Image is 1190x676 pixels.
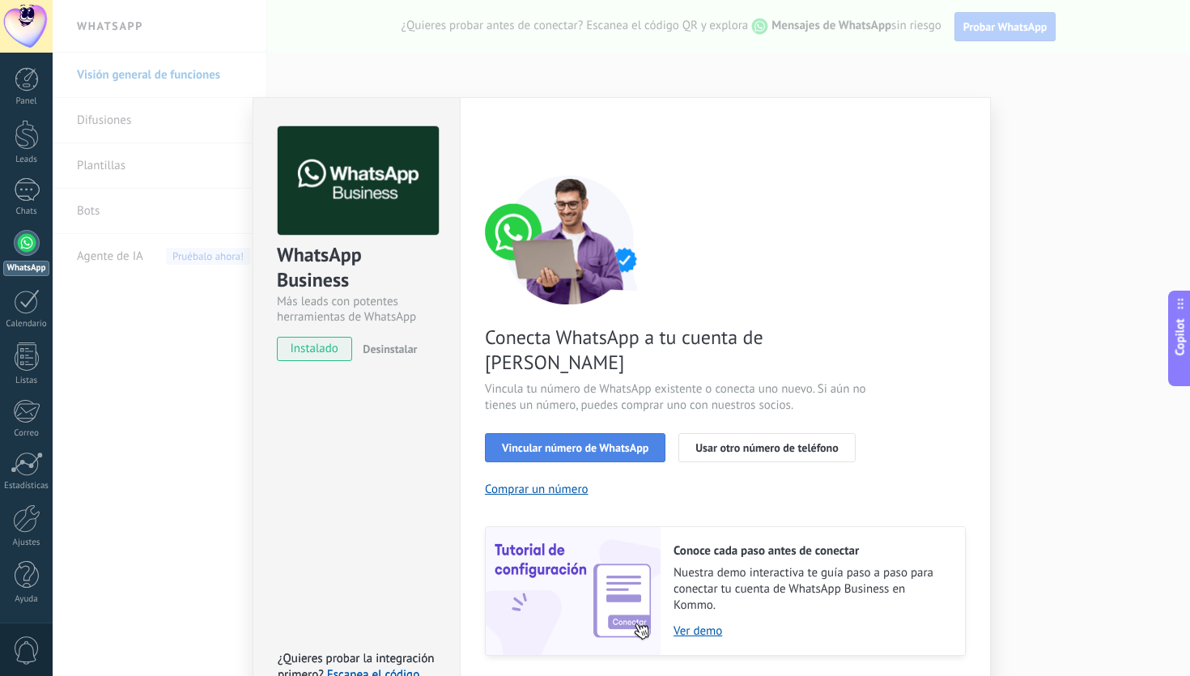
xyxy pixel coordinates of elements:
[3,261,49,276] div: WhatsApp
[695,442,838,453] span: Usar otro número de teléfono
[1172,318,1188,355] span: Copilot
[3,319,50,329] div: Calendario
[3,538,50,548] div: Ajustes
[3,594,50,605] div: Ayuda
[277,242,436,294] div: WhatsApp Business
[3,376,50,386] div: Listas
[674,543,949,559] h2: Conoce cada paso antes de conectar
[678,433,855,462] button: Usar otro número de teléfono
[278,126,439,236] img: logo_main.png
[502,442,648,453] span: Vincular número de WhatsApp
[3,155,50,165] div: Leads
[485,381,870,414] span: Vincula tu número de WhatsApp existente o conecta uno nuevo. Si aún no tienes un número, puedes c...
[674,565,949,614] span: Nuestra demo interactiva te guía paso a paso para conectar tu cuenta de WhatsApp Business en Kommo.
[485,433,665,462] button: Vincular número de WhatsApp
[485,325,870,375] span: Conecta WhatsApp a tu cuenta de [PERSON_NAME]
[3,206,50,217] div: Chats
[356,337,417,361] button: Desinstalar
[278,337,351,361] span: instalado
[674,623,949,639] a: Ver demo
[485,175,655,304] img: connect number
[363,342,417,356] span: Desinstalar
[3,428,50,439] div: Correo
[3,481,50,491] div: Estadísticas
[3,96,50,107] div: Panel
[485,482,589,497] button: Comprar un número
[277,294,436,325] div: Más leads con potentes herramientas de WhatsApp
